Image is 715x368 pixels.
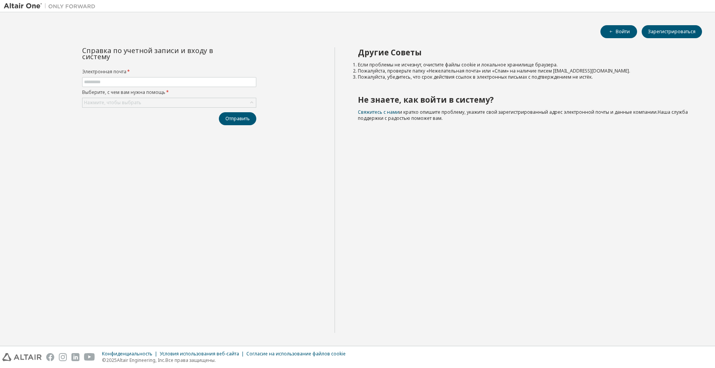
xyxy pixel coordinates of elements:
[165,357,216,363] ya-tr-span: Все права защищены.
[71,353,79,361] img: linkedin.svg
[117,357,165,363] ya-tr-span: Altair Engineering, Inc.
[399,109,658,115] ya-tr-span: и кратко опишите проблему, укажите свой зарегистрированный адрес электронной почты и данные компа...
[84,353,95,361] img: youtube.svg
[4,2,99,10] img: Альтаир Один
[358,61,558,68] ya-tr-span: Если проблемы не исчезнут, очистите файлы cookie и локальное хранилище браузера.
[59,353,67,361] img: instagram.svg
[2,353,42,361] img: altair_logo.svg
[246,350,346,357] ya-tr-span: Согласие на использование файлов cookie
[358,109,399,115] a: Свяжитесь с нами
[46,353,54,361] img: facebook.svg
[358,94,494,105] ya-tr-span: Не знаете, как войти в систему?
[642,25,702,38] button: Зарегистрироваться
[358,68,630,74] ya-tr-span: Пожалуйста, проверьте папку «Нежелательная почта» или «Спам» на наличие писем [EMAIL_ADDRESS][DOM...
[358,109,688,121] ya-tr-span: Наша служба поддержки с радостью поможет вам.
[225,116,250,122] ya-tr-span: Отправить
[600,25,637,38] button: Войти
[648,29,696,35] ya-tr-span: Зарегистрироваться
[82,98,256,107] div: Нажмите, чтобы выбрать
[358,47,422,58] ya-tr-span: Другие Советы
[616,29,630,35] ya-tr-span: Войти
[82,89,165,95] ya-tr-span: Выберите, с чем вам нужна помощь
[84,99,141,106] ya-tr-span: Нажмите, чтобы выбрать
[160,350,239,357] ya-tr-span: Условия использования веб-сайта
[219,112,256,125] button: Отправить
[82,68,126,75] ya-tr-span: Электронная почта
[102,357,106,363] ya-tr-span: ©
[82,46,213,61] ya-tr-span: Справка по учетной записи и входу в систему
[358,74,593,80] ya-tr-span: Пожалуйста, убедитесь, что срок действия ссылок в электронных письмах с подтверждением не истёк.
[102,350,152,357] ya-tr-span: Конфиденциальность
[106,357,117,363] ya-tr-span: 2025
